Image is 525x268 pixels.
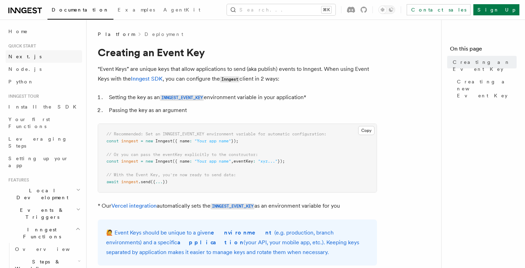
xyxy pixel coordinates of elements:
[6,226,75,240] span: Inngest Functions
[107,92,377,103] li: Setting the key as an environment variable in your application*
[378,6,395,14] button: Toggle dark mode
[258,159,278,164] span: "xyz..."
[177,239,244,246] strong: application
[8,79,34,84] span: Python
[190,159,192,164] span: :
[6,25,82,38] a: Home
[155,179,163,184] span: ...
[155,139,172,143] span: Inngest
[321,6,331,13] kbd: ⌘K
[227,4,335,15] button: Search...⌘K
[98,64,377,84] p: “Event Keys” are unique keys that allow applications to send (aka publish) events to Inngest. Whe...
[106,152,258,157] span: // Or you can pass the eventKey explicitly to the constructor:
[8,104,81,110] span: Install the SDK
[8,66,42,72] span: Node.js
[231,159,234,164] span: ,
[160,95,204,101] code: INNGEST_EVENT_KEY
[159,2,205,19] a: AgentKit
[8,54,42,59] span: Next.js
[190,139,192,143] span: :
[8,117,50,129] span: Your first Functions
[145,31,183,38] a: Deployment
[6,113,82,133] a: Your first Functions
[194,139,231,143] span: "Your app name"
[106,172,236,177] span: // With the Event Key, you're now ready to send data:
[6,184,82,204] button: Local Development
[15,246,87,252] span: Overview
[6,187,76,201] span: Local Development
[106,179,119,184] span: await
[6,50,82,63] a: Next.js
[106,228,369,257] p: 🙋 Event Keys should be unique to a given (e.g. production, branch environments) and a specific (y...
[111,202,157,209] a: Vercel integration
[121,159,138,164] span: inngest
[172,159,190,164] span: ({ name
[146,159,153,164] span: new
[160,94,204,100] a: INNGEST_EVENT_KEY
[453,59,517,73] span: Creating an Event Key
[141,139,143,143] span: =
[121,179,138,184] span: inngest
[6,75,82,88] a: Python
[457,78,517,99] span: Creating a new Event Key
[6,152,82,172] a: Setting up your app
[6,177,29,183] span: Features
[52,7,109,13] span: Documentation
[210,202,254,209] a: INNGEST_EVENT_KEY
[454,75,517,102] a: Creating a new Event Key
[8,136,67,149] span: Leveraging Steps
[6,94,39,99] span: Inngest tour
[155,159,172,164] span: Inngest
[6,63,82,75] a: Node.js
[12,243,82,255] a: Overview
[138,179,150,184] span: .send
[450,45,517,56] h4: On this page
[220,76,239,82] code: Inngest
[163,7,200,13] span: AgentKit
[231,139,238,143] span: });
[6,207,76,221] span: Events & Triggers
[6,223,82,243] button: Inngest Functions
[234,159,253,164] span: eventKey
[407,4,471,15] a: Contact sales
[146,139,153,143] span: new
[8,28,28,35] span: Home
[121,139,138,143] span: inngest
[172,139,190,143] span: ({ name
[163,179,168,184] span: })
[106,159,119,164] span: const
[106,132,326,136] span: // Recommended: Set an INNGEST_EVENT_KEY environment variable for automatic configuration:
[6,204,82,223] button: Events & Triggers
[210,203,254,209] code: INNGEST_EVENT_KEY
[150,179,155,184] span: ({
[98,201,377,211] p: * Our automatically sets the as an environment variable for you
[211,229,274,236] strong: environment
[6,100,82,113] a: Install the SDK
[253,159,256,164] span: :
[107,105,377,115] li: Passing the key as an argument
[98,31,135,38] span: Platform
[141,159,143,164] span: =
[473,4,519,15] a: Sign Up
[6,43,36,49] span: Quick start
[118,7,155,13] span: Examples
[194,159,231,164] span: "Your app name"
[6,133,82,152] a: Leveraging Steps
[98,46,377,59] h1: Creating an Event Key
[450,56,517,75] a: Creating an Event Key
[47,2,113,20] a: Documentation
[8,156,68,168] span: Setting up your app
[131,75,163,82] a: Inngest SDK
[358,126,375,135] button: Copy
[278,159,285,164] span: });
[113,2,159,19] a: Examples
[106,139,119,143] span: const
